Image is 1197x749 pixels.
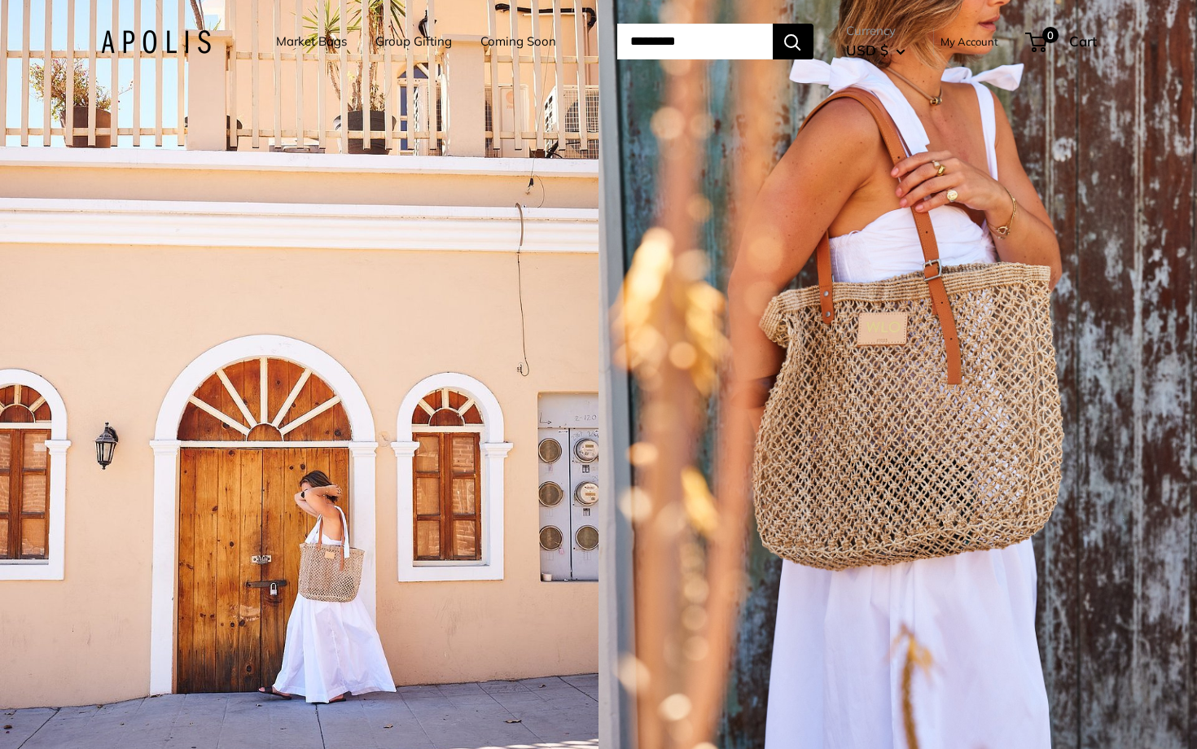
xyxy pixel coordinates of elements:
[846,20,905,42] span: Currency
[276,30,347,53] a: Market Bags
[846,37,905,64] button: USD $
[480,30,556,53] a: Coming Soon
[101,30,211,54] img: Apolis
[617,24,773,59] input: Search...
[1069,33,1097,50] span: Cart
[846,42,888,59] span: USD $
[375,30,452,53] a: Group Gifting
[1041,27,1058,43] span: 0
[940,32,998,51] a: My Account
[1027,28,1097,55] a: 0 Cart
[773,24,813,59] button: Search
